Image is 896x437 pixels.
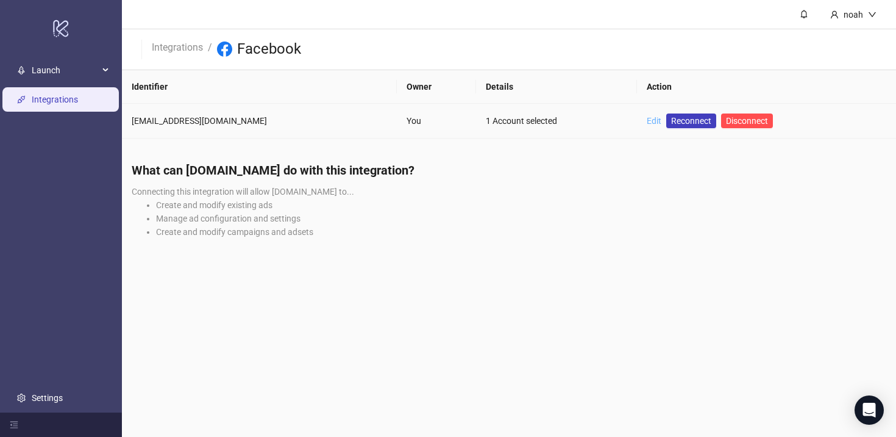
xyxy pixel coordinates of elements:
[800,10,808,18] span: bell
[156,212,886,225] li: Manage ad configuration and settings
[726,116,768,126] span: Disconnect
[132,162,886,179] h4: What can [DOMAIN_NAME] do with this integration?
[10,421,18,429] span: menu-fold
[868,10,876,19] span: down
[855,395,884,425] div: Open Intercom Messenger
[32,95,78,105] a: Integrations
[32,59,99,83] span: Launch
[486,114,628,128] div: 1 Account selected
[397,70,476,104] th: Owner
[839,8,868,21] div: noah
[476,70,638,104] th: Details
[666,114,716,128] a: Reconnect
[671,114,711,128] span: Reconnect
[208,40,212,59] li: /
[122,70,397,104] th: Identifier
[637,70,896,104] th: Action
[17,67,26,75] span: rocket
[721,114,773,128] button: Disconnect
[32,393,63,403] a: Settings
[132,187,354,197] span: Connecting this integration will allow [DOMAIN_NAME] to...
[149,40,205,53] a: Integrations
[156,198,886,212] li: Create and modify existing ads
[156,225,886,239] li: Create and modify campaigns and adsets
[830,10,839,19] span: user
[407,114,466,128] div: You
[132,114,387,128] div: [EMAIL_ADDRESS][DOMAIN_NAME]
[647,116,661,126] a: Edit
[237,40,301,59] h3: Facebook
